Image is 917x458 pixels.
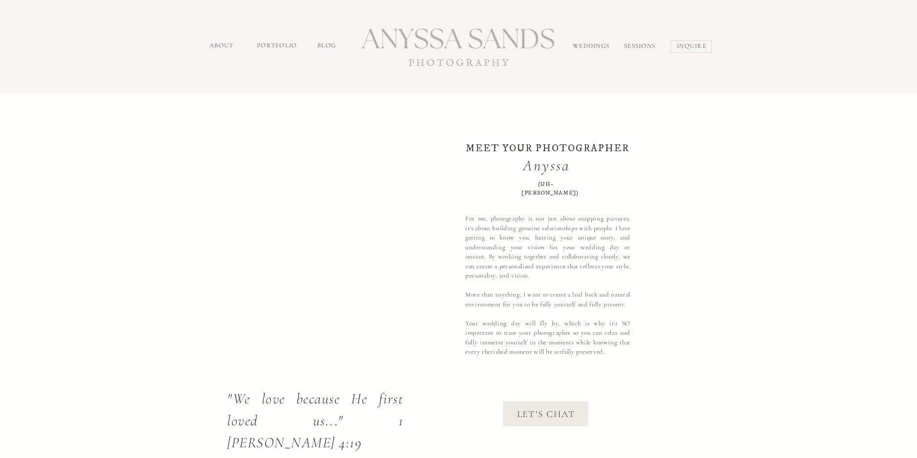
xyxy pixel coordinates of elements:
[317,41,340,52] a: Blog
[677,41,709,53] a: inquire
[209,41,236,52] a: about
[257,41,299,52] a: portfolio
[521,180,570,191] p: (uh-[PERSON_NAME])
[460,141,635,159] p: meet your photographer
[508,407,584,420] a: LET'S CHAT
[227,390,403,452] i: "We love because He first loved us..." 1 [PERSON_NAME] 4:19
[465,214,630,377] p: For me, photography is not just about snapping pictures; it's about building genuine relationship...
[573,41,614,53] a: Weddings
[521,154,571,174] p: Anyssa
[624,41,660,53] a: sessions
